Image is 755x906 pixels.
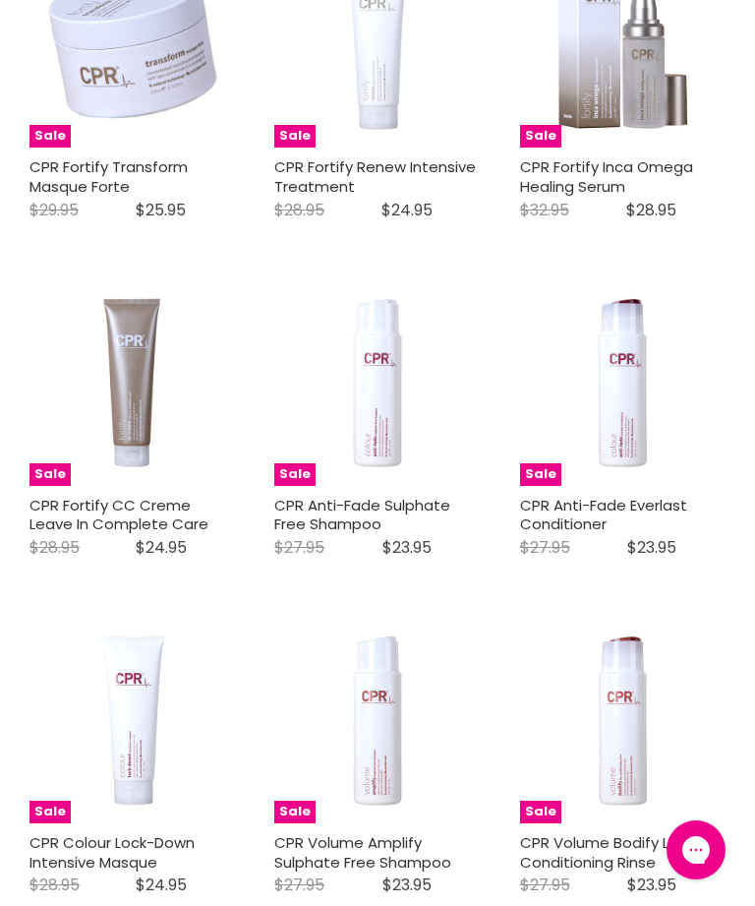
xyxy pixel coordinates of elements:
[274,125,316,148] span: Sale
[29,495,208,535] a: CPR Fortify CC Creme Leave In Complete Care
[520,618,726,823] img: CPR Volume Bodify Lite Conditioning Rinse
[274,495,450,535] a: CPR Anti-Fade Sulphate Free Shampoo
[136,536,187,559] span: $24.95
[520,125,561,148] span: Sale
[274,279,480,485] a: CPR Anti-Fade Sulphate Free Shampoo CPR Anti-Fade Sulphate Free Shampoo Sale
[29,874,80,896] span: $28.95
[520,801,561,823] span: Sale
[520,279,726,485] img: CPR Anti-Fade Everlast Conditioner
[274,199,324,221] span: $28.95
[626,199,676,221] span: $28.95
[274,536,324,559] span: $27.95
[274,618,480,823] a: CPR Volume Amplify Sulphate Free Shampoo CPR Volume Amplify Sulphate Free Shampoo Sale
[29,618,235,823] img: CPR Colour Lock-Down Intensive Masque
[274,801,316,823] span: Sale
[274,279,480,485] img: CPR Anti-Fade Sulphate Free Shampoo
[520,832,688,873] a: CPR Volume Bodify Lite Conditioning Rinse
[627,874,676,896] span: $23.95
[627,536,676,559] span: $23.95
[29,279,235,485] img: CPR Fortify CC Creme Leave In Complete Care
[274,874,324,896] span: $27.95
[520,156,693,197] a: CPR Fortify Inca Omega Healing Serum
[520,495,687,535] a: CPR Anti-Fade Everlast Conditioner
[520,279,726,485] a: CPR Anti-Fade Everlast Conditioner CPR Anti-Fade Everlast Conditioner Sale
[274,463,316,486] span: Sale
[520,874,570,896] span: $27.95
[520,618,726,823] a: CPR Volumising Silicone Free Conditioner CPR Volume Bodify Lite Conditioning Rinse Sale
[29,536,80,559] span: $28.95
[29,199,79,221] span: $29.95
[29,463,71,486] span: Sale
[520,199,569,221] span: $32.95
[136,874,187,896] span: $24.95
[274,156,476,197] a: CPR Fortify Renew Intensive Treatment
[381,199,433,221] span: $24.95
[29,156,188,197] a: CPR Fortify Transform Masque Forte
[29,125,71,148] span: Sale
[657,814,735,886] iframe: Gorgias live chat messenger
[29,832,195,873] a: CPR Colour Lock-Down Intensive Masque
[520,463,561,486] span: Sale
[274,832,451,873] a: CPR Volume Amplify Sulphate Free Shampoo
[274,618,480,823] img: CPR Volume Amplify Sulphate Free Shampoo
[136,199,186,221] span: $25.95
[520,536,570,559] span: $27.95
[29,279,235,485] a: CPR Fortify CC Creme Leave In Complete Care CPR Fortify CC Creme Leave In Complete Care Sale
[29,618,235,823] a: CPR Colour Lock-Down Intensive Masque CPR Colour Lock-Down Intensive Masque Sale
[29,801,71,823] span: Sale
[382,874,432,896] span: $23.95
[382,536,432,559] span: $23.95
